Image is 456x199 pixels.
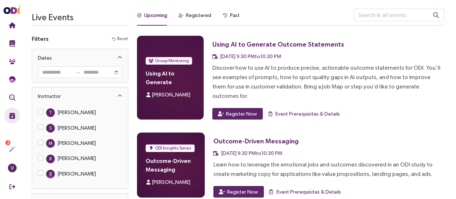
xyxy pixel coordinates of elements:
[58,170,96,178] div: [PERSON_NAME]
[4,17,20,33] button: Home
[213,137,299,146] div: Outcome-Driven Messaging
[32,34,49,43] h4: Filters
[9,58,16,65] img: Community
[32,87,128,105] div: Instructor
[32,9,128,25] h3: Live Events
[9,76,16,83] img: JTBD Needs Framework
[186,11,211,19] div: Registered
[58,108,96,116] div: [PERSON_NAME]
[7,140,9,145] span: 4
[75,69,81,75] span: swap-right
[38,92,61,100] div: Instructor
[268,186,341,198] button: Event Prerequisites & Details
[9,40,16,47] img: Training
[221,150,282,156] span: [DATE] 9:30 PM to 10:30 PM
[9,94,16,101] img: Outcome Validation
[155,57,189,64] span: Group Mentoring
[49,155,52,163] span: R
[4,90,20,105] button: Outcome Validation
[112,35,128,43] button: Reset
[117,35,128,42] span: Reset
[354,9,444,21] input: Search in all events
[4,35,20,51] button: Training
[49,124,52,133] span: S
[144,11,167,19] div: Upcoming
[49,170,52,178] span: B
[58,154,96,162] div: [PERSON_NAME]
[213,186,264,198] button: Register Now
[4,53,20,69] button: Community
[146,69,195,86] h4: Using AI to Generate Outcome Statements
[4,141,20,157] button: Actions
[49,108,52,117] span: T
[155,144,191,152] span: ODI Insights Series
[267,108,340,120] button: Event Prerequisites & Details
[4,108,20,124] button: Live Events
[146,156,196,174] h4: Outcome-Driven Messaging
[212,40,344,49] div: Using AI to Generate Outcome Statements
[38,53,52,62] div: Dates
[212,63,444,101] div: Discover how to use AI to produce precise, actionable outcome statements for ODI. You’ll see exam...
[9,146,16,152] img: Actions
[32,49,128,66] div: Dates
[4,179,20,195] button: Sign Out
[5,140,10,145] sup: 4
[152,179,190,185] span: [PERSON_NAME]
[58,139,96,147] div: [PERSON_NAME]
[212,108,263,120] button: Register Now
[9,112,16,119] img: Live Events
[4,72,20,87] button: Needs Framework
[427,9,445,21] button: search
[227,188,258,196] span: Register Now
[49,139,52,148] span: M
[213,160,444,179] div: Learn how to leverage the emotional jobs and outcomes discovered in an ODI study to create market...
[11,164,14,172] span: V
[58,124,96,132] div: [PERSON_NAME]
[230,11,240,19] div: Past
[75,69,81,75] span: to
[433,12,439,18] span: search
[152,92,190,98] span: [PERSON_NAME]
[226,110,257,118] span: Register Now
[4,160,20,176] button: V
[275,110,340,118] span: Event Prerequisites & Details
[276,188,341,196] span: Event Prerequisites & Details
[220,53,281,59] span: [DATE] 9:30 PM to 10:30 PM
